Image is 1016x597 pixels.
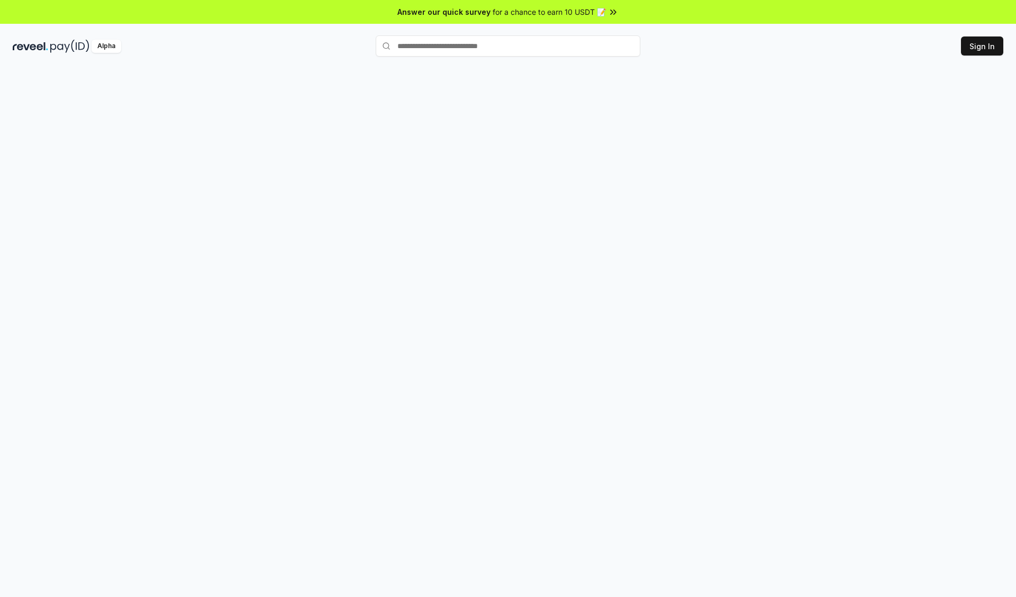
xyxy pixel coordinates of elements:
span: for a chance to earn 10 USDT 📝 [493,6,606,17]
span: Answer our quick survey [397,6,491,17]
button: Sign In [961,36,1003,56]
div: Alpha [92,40,121,53]
img: reveel_dark [13,40,48,53]
img: pay_id [50,40,89,53]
